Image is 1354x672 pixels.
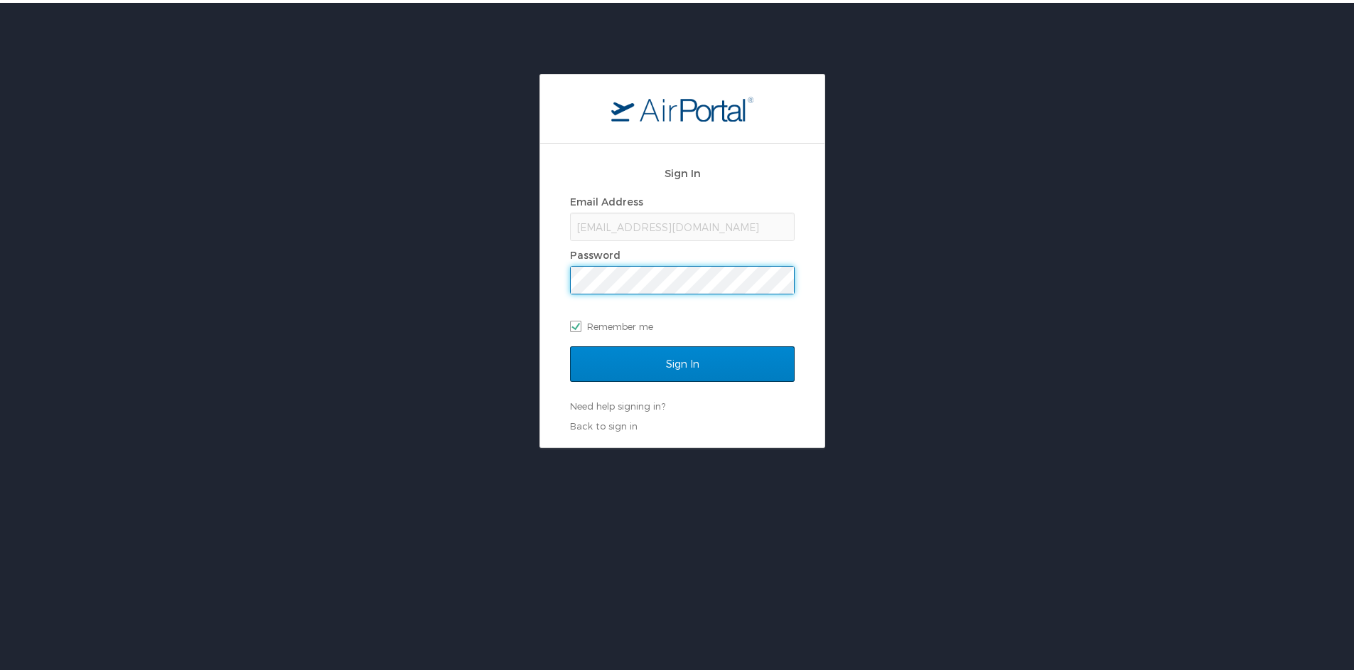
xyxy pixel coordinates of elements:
h2: Sign In [570,162,795,178]
a: Back to sign in [570,417,638,429]
a: Need help signing in? [570,398,665,409]
input: Sign In [570,343,795,379]
label: Email Address [570,193,643,205]
img: logo [611,93,753,119]
label: Password [570,246,620,258]
label: Remember me [570,313,795,334]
